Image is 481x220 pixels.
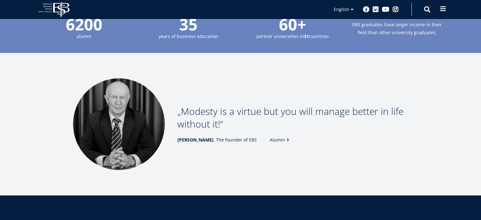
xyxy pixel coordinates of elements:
span: 60+ [247,16,339,32]
span: 35 [143,16,234,32]
p: Modesty is a virtue but you will manage better in life without it! [177,105,408,130]
small: EBS graduates have larger income in their field than other university graduates. [351,21,443,36]
strong: 31 [304,33,309,39]
a: Youtube [382,6,389,13]
small: years of business education [143,32,234,40]
small: alumni [38,32,130,40]
small: partner universities in countries [247,32,339,40]
a: Instagram [392,6,399,13]
a: Facebook [363,6,369,13]
a: Linkedin [373,6,379,13]
strong: [PERSON_NAME] [177,137,213,143]
span: 6200 [38,16,130,32]
a: Alumni [270,137,291,143]
span: , The founder of EBS [177,137,257,143]
img: Madis Habakuk [73,78,165,170]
